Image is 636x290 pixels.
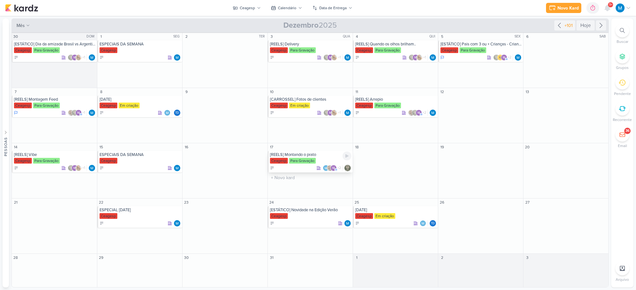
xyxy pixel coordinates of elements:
div: 30 [12,33,19,40]
p: Email [618,143,627,149]
div: Ceagesp [14,158,32,164]
img: MARIANA MIRANDA [174,220,180,226]
div: 20 [524,144,530,150]
div: 10 [268,89,275,95]
div: Ceagesp [100,158,117,164]
div: Responsável: MARIANA MIRANDA [515,54,521,61]
div: Colaboradores: Sarah Violante, Leviê Agência de Marketing Digital, mlegnaioli@gmail.com, Yasmin Y... [408,110,428,116]
span: +2 [422,110,426,115]
div: Ceagesp [100,103,117,108]
div: Responsável: MARIANA MIRANDA [89,165,95,171]
p: m [503,56,505,59]
img: MARIANA MIRANDA [89,54,95,61]
img: MARIANA MIRANDA [323,165,329,171]
div: 25 [354,199,360,206]
img: Yasmin Yumi [416,54,423,61]
div: Pessoas [3,137,9,156]
p: Grupos [616,65,629,71]
div: Em criação [374,213,395,219]
img: Leviê Agência de Marketing Digital [412,110,418,116]
div: Responsável: MARIANA MIRANDA [174,54,180,61]
div: 17 [268,144,275,150]
img: MARIANA MIRANDA [344,220,351,226]
div: 29 [98,254,104,261]
div: SEG [173,34,182,39]
div: Colaboradores: Sarah Violante, Leviê Agência de Marketing Digital, mlegnaioli@gmail.com, Yasmin Yumi [68,110,87,116]
div: 13 [524,89,530,95]
div: 28 [12,254,19,261]
div: 21 [12,199,19,206]
img: MARIANA MIRANDA [344,110,351,116]
img: Leviê Agência de Marketing Digital [68,165,74,171]
span: +2 [337,165,341,171]
img: MARIANA MIRANDA [174,54,180,61]
div: Em criação [289,103,310,108]
div: Colaboradores: Leviê Agência de Marketing Digital, mlegnaioli@gmail.com, Yasmin Yumi, Thais de ca... [323,110,342,116]
div: 31 [268,254,275,261]
div: Responsável: MARIANA MIRANDA [430,110,436,116]
div: [ESTÁTICO] Pais com 3 ou + Crianças - Crianças VIP [440,42,522,47]
div: [REELS] Arrepio [355,97,437,102]
div: 2 [183,33,190,40]
div: Responsável: MARIANA MIRANDA [344,220,351,226]
img: IDBOX - Agência de Design [497,54,503,61]
div: Ceagesp [270,47,288,53]
div: Para Gravação [374,103,401,108]
p: m [332,167,335,170]
div: DOM [86,34,96,39]
p: Td [175,111,179,115]
div: 3 [524,254,530,261]
div: 3 [268,33,275,40]
div: A Fazer [355,221,360,226]
div: ESPECIAIS DA SEMANA [100,42,181,47]
button: Pessoas [3,18,9,287]
div: Ceagesp [440,47,458,53]
strong: Dezembro [283,21,319,30]
img: MARIANA MIRANDA [430,54,436,61]
p: m [329,111,332,115]
div: +101 [563,22,574,29]
img: Sarah Violante [327,165,333,171]
div: Para Gravação [33,47,60,53]
p: m [73,167,76,170]
div: Para Gravação [374,47,401,53]
div: [CARROSSEL] Fotos de clientes [270,97,351,102]
div: Responsável: MARIANA MIRANDA [174,220,180,226]
img: Leviê Agência de Marketing Digital [72,110,78,116]
div: SEX [515,34,522,39]
div: Colaboradores: Leviê Agência de Marketing Digital, IDBOX - Agência de Design, mlegnaioli@gmail.co... [493,54,513,61]
img: MARIANA MIRANDA [89,110,95,116]
span: +1 [82,110,85,115]
div: Colaboradores: MARIANA MIRANDA [164,110,172,116]
p: Arquivo [616,277,629,282]
img: Yasmin Yumi [331,110,337,116]
div: Responsável: Thais de carvalho [430,220,436,226]
div: mlegnaioli@gmail.com [501,54,507,61]
div: 26 [439,199,445,206]
span: 2025 [283,20,337,30]
div: SAB [599,34,608,39]
div: A Fazer [100,111,104,115]
img: Leviê Agência de Marketing Digital [323,54,330,61]
div: Para Gravação [460,47,486,53]
div: mlegnaioli@gmail.com [330,165,337,171]
p: m [414,56,417,59]
div: 27 [524,199,530,206]
div: Ceagesp [270,213,288,219]
div: [REELS] Montando o prato [270,152,351,157]
span: +1 [82,165,85,171]
div: Responsável: MARIANA MIRANDA [430,54,436,61]
img: Leviê Agência de Marketing Digital [493,54,500,61]
img: MARIANA MIRANDA [420,220,426,226]
div: Novo Kard [557,5,579,11]
li: Ctrl + F [611,24,633,44]
div: Colaboradores: MARIANA MIRANDA [420,220,428,226]
div: Ceagesp [100,213,117,219]
div: Responsável: MARIANA MIRANDA [174,165,180,171]
div: Ceagesp [14,103,32,108]
div: ESPECIAL NATAL [100,207,181,212]
p: m [77,111,80,115]
div: A Fazer [270,111,274,115]
p: Recorrente [613,117,632,123]
div: mlegnaioli@gmail.com [72,165,78,171]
